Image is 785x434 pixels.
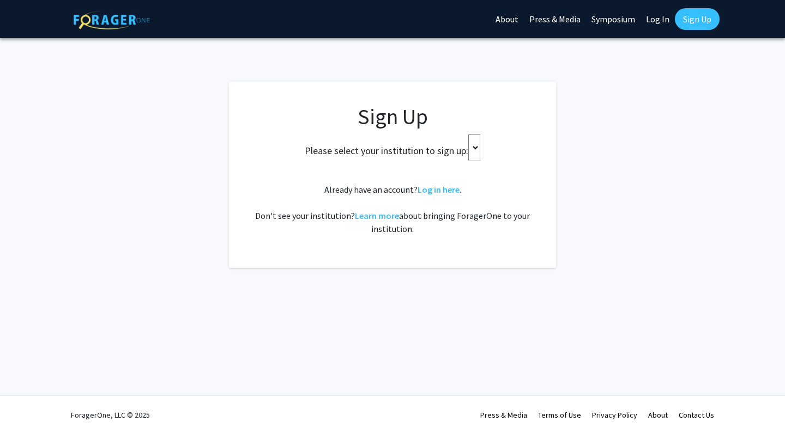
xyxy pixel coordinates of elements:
[679,410,714,420] a: Contact Us
[480,410,527,420] a: Press & Media
[355,210,399,221] a: Learn more about bringing ForagerOne to your institution
[74,10,150,29] img: ForagerOne Logo
[71,396,150,434] div: ForagerOne, LLC © 2025
[648,410,668,420] a: About
[418,184,460,195] a: Log in here
[675,8,720,30] a: Sign Up
[251,183,534,235] div: Already have an account? . Don't see your institution? about bringing ForagerOne to your institut...
[251,103,534,130] h1: Sign Up
[592,410,637,420] a: Privacy Policy
[305,145,468,157] h2: Please select your institution to sign up:
[538,410,581,420] a: Terms of Use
